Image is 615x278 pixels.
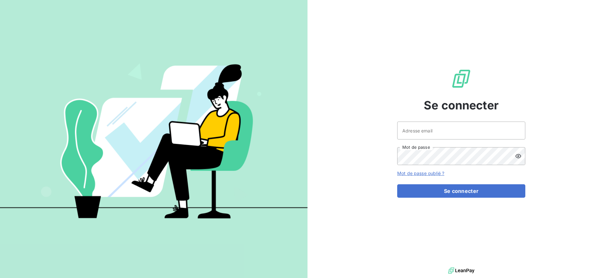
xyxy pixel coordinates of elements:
input: placeholder [397,122,525,139]
a: Mot de passe oublié ? [397,171,444,176]
span: Se connecter [424,97,499,114]
img: Logo LeanPay [451,68,471,89]
button: Se connecter [397,184,525,198]
img: logo [448,266,474,275]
